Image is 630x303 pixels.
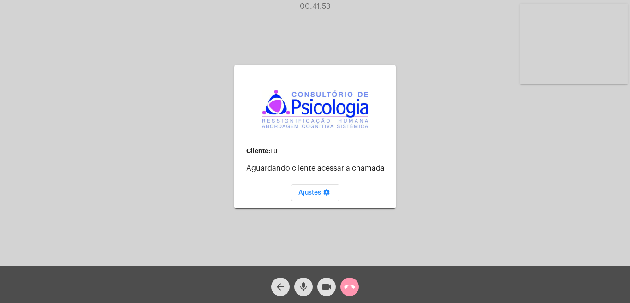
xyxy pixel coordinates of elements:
img: logomarcaconsultorio.jpeg [262,90,368,128]
div: Lu [246,148,388,155]
mat-icon: call_end [344,281,355,292]
strong: Cliente: [246,148,270,154]
span: 00:41:53 [300,3,331,10]
button: Ajustes [291,184,339,201]
mat-icon: mic [298,281,309,292]
mat-icon: settings [321,189,332,200]
mat-icon: videocam [321,281,332,292]
mat-icon: arrow_back [275,281,286,292]
p: Aguardando cliente acessar a chamada [246,164,388,172]
span: Ajustes [298,190,332,196]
